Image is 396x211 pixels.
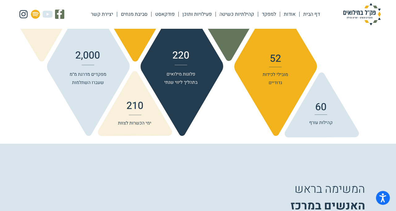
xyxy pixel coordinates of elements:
a: קהילתיות כשיטה [216,7,258,21]
a: יצירת קשר [87,7,117,21]
nav: Menu [87,7,324,21]
a: סביבת מנחים [117,7,151,21]
a: פעילויות ותוכן [179,7,215,21]
a: אודות [280,7,299,21]
a: פודקאסט [151,7,178,21]
a: דף הבית [300,7,324,21]
img: פק"ל [331,3,393,25]
a: למפקד [258,7,280,21]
